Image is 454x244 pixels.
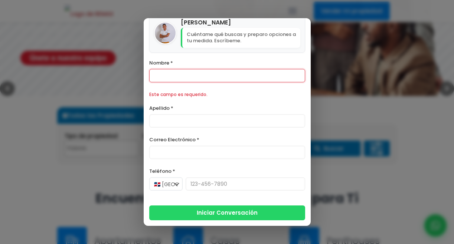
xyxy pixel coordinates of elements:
[186,177,305,191] input: 123-456-7890
[149,103,305,113] label: Apellido *
[149,135,305,144] label: Correo Electrónico *
[149,90,305,99] div: Este campo es requerido.
[149,166,305,176] label: Teléfono *
[181,18,300,27] h4: [PERSON_NAME]
[149,205,305,220] button: Iniciar Conversación
[155,23,176,43] img: Franklin Marte
[181,28,300,48] p: Cuéntame qué buscas y preparo opciones a tu medida. Escríbeme.
[149,58,305,67] label: Nombre *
